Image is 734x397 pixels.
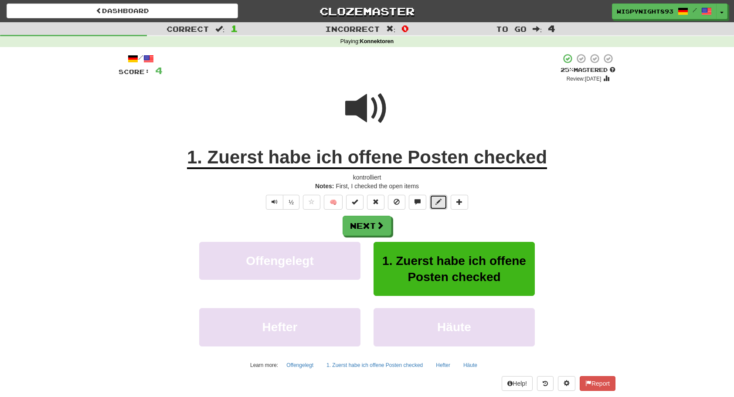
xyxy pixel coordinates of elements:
[388,195,405,210] button: Ignore sentence (alt+i)
[119,53,163,64] div: /
[496,24,527,33] span: To go
[437,320,471,334] span: Häute
[431,359,455,372] button: Hefter
[360,38,394,44] strong: Konnektoren
[167,24,209,33] span: Correct
[561,66,615,74] div: Mastered
[231,23,238,34] span: 1
[533,25,542,33] span: :
[303,195,320,210] button: Favorite sentence (alt+f)
[374,308,535,346] button: Häute
[119,68,150,75] span: Score:
[283,195,299,210] button: ½
[693,7,697,13] span: /
[266,195,283,210] button: Play sentence audio (ctl+space)
[315,183,334,190] strong: Notes:
[548,23,555,34] span: 4
[430,195,447,210] button: Edit sentence (alt+d)
[537,376,554,391] button: Round history (alt+y)
[346,195,364,210] button: Set this sentence to 100% Mastered (alt+m)
[199,242,360,280] button: Offengelegt
[7,3,238,18] a: Dashboard
[374,242,535,296] button: 1. Zuerst habe ich offene Posten checked
[187,147,547,169] u: 1. Zuerst habe ich offene Posten checked
[119,182,615,190] div: First, I checked the open items
[382,254,526,284] span: 1. Zuerst habe ich offene Posten checked
[386,25,396,33] span: :
[451,195,468,210] button: Add to collection (alt+a)
[264,195,299,210] div: Text-to-speech controls
[250,362,278,368] small: Learn more:
[251,3,483,19] a: Clozemaster
[343,216,391,236] button: Next
[580,376,615,391] button: Report
[459,359,482,372] button: Häute
[561,66,574,73] span: 25 %
[325,24,380,33] span: Incorrect
[282,359,318,372] button: Offengelegt
[617,7,673,15] span: WispyNight893
[246,254,314,268] span: Offengelegt
[567,76,601,82] small: Review: [DATE]
[612,3,717,19] a: WispyNight893 /
[324,195,343,210] button: 🧠
[215,25,225,33] span: :
[367,195,384,210] button: Reset to 0% Mastered (alt+r)
[401,23,409,34] span: 0
[262,320,298,334] span: Hefter
[155,65,163,76] span: 4
[409,195,426,210] button: Discuss sentence (alt+u)
[322,359,428,372] button: 1. Zuerst habe ich offene Posten checked
[119,173,615,182] div: kontrolliert
[502,376,533,391] button: Help!
[199,308,360,346] button: Hefter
